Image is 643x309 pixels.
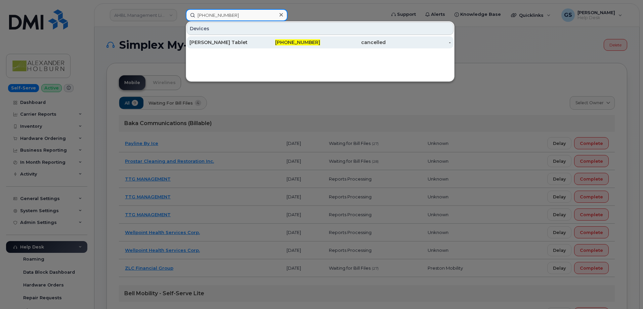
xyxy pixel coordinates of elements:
[189,39,255,46] div: [PERSON_NAME] Tablet
[275,39,320,45] span: [PHONE_NUMBER]
[386,39,451,46] div: -
[187,22,454,35] div: Devices
[320,39,386,46] div: cancelled
[187,36,454,48] a: [PERSON_NAME] Tablet[PHONE_NUMBER]cancelled-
